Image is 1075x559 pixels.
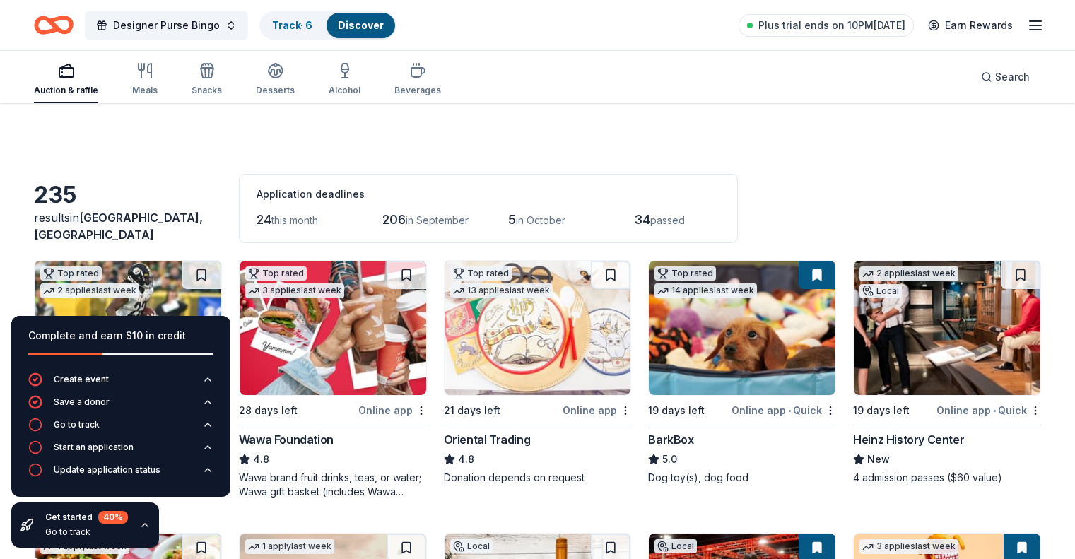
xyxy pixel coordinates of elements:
img: Image for Heinz History Center [854,261,1040,395]
div: Donation depends on request [444,471,632,485]
span: 5 [508,212,516,227]
a: Image for BarkBoxTop rated14 applieslast week19 days leftOnline app•QuickBarkBox5.0Dog toy(s), do... [648,260,836,485]
div: 40 % [98,511,128,524]
div: Local [859,284,902,298]
div: Top rated [654,266,716,281]
div: Local [450,539,493,553]
div: 14 applies last week [654,283,757,298]
button: Beverages [394,57,441,103]
button: Save a donor [28,395,213,418]
button: Start an application [28,440,213,463]
img: Image for Oriental Trading [445,261,631,395]
button: Meals [132,57,158,103]
div: Top rated [450,266,512,281]
span: Designer Purse Bingo [113,17,220,34]
span: Search [995,69,1030,86]
button: Desserts [256,57,295,103]
span: 206 [382,212,406,227]
div: BarkBox [648,431,693,448]
a: Image for Heinz History Center2 applieslast weekLocal19 days leftOnline app•QuickHeinz History Ce... [853,260,1041,485]
span: [GEOGRAPHIC_DATA], [GEOGRAPHIC_DATA] [34,211,203,242]
img: Image for BarkBox [649,261,835,395]
div: Desserts [256,85,295,96]
span: in September [406,214,469,226]
span: Plus trial ends on 10PM[DATE] [758,17,905,34]
span: 4.8 [253,451,269,468]
button: Designer Purse Bingo [85,11,248,40]
div: Complete and earn $10 in credit [28,327,213,344]
div: 19 days left [648,402,705,419]
span: passed [650,214,685,226]
button: Update application status [28,463,213,486]
span: 24 [257,212,271,227]
button: Search [970,63,1041,91]
span: in October [516,214,565,226]
div: Wawa brand fruit drinks, teas, or water; Wawa gift basket (includes Wawa products and coupons) [239,471,427,499]
a: Home [34,8,74,42]
div: 2 applies last week [40,283,139,298]
div: Alcohol [329,85,360,96]
div: 3 applies last week [859,539,958,554]
div: 235 [34,181,222,209]
div: Local [654,539,697,553]
div: 1 apply last week [245,539,334,554]
div: Go to track [45,526,128,538]
div: Application deadlines [257,186,720,203]
div: 28 days left [239,402,298,419]
img: Image for Wawa Foundation [240,261,426,395]
div: 19 days left [853,402,910,419]
span: this month [271,214,318,226]
span: New [867,451,890,468]
span: • [788,405,791,416]
button: Track· 6Discover [259,11,396,40]
div: Snacks [192,85,222,96]
div: results [34,209,222,243]
div: Wawa Foundation [239,431,334,448]
a: Track· 6 [272,19,312,31]
span: 5.0 [662,451,677,468]
div: Online app [358,401,427,419]
button: Auction & raffle [34,57,98,103]
div: Dog toy(s), dog food [648,471,836,485]
span: • [993,405,996,416]
div: Start an application [54,442,134,453]
a: Image for Wawa FoundationTop rated3 applieslast week28 days leftOnline appWawa Foundation4.8Wawa ... [239,260,427,499]
span: in [34,211,203,242]
div: Online app [563,401,631,419]
a: Earn Rewards [920,13,1021,38]
div: 21 days left [444,402,500,419]
a: Discover [338,19,384,31]
a: Image for Oriental TradingTop rated13 applieslast week21 days leftOnline appOriental Trading4.8Do... [444,260,632,485]
button: Create event [28,372,213,395]
div: 4 admission passes ($60 value) [853,471,1041,485]
button: Go to track [28,418,213,440]
div: Update application status [54,464,160,476]
div: Meals [132,85,158,96]
div: Get started [45,511,128,524]
div: Top rated [40,266,102,281]
div: Top rated [245,266,307,281]
div: Save a donor [54,396,110,408]
div: Beverages [394,85,441,96]
div: Create event [54,374,109,385]
span: 34 [634,212,650,227]
div: Heinz History Center [853,431,964,448]
button: Alcohol [329,57,360,103]
div: Online app Quick [732,401,836,419]
button: Snacks [192,57,222,103]
div: 2 applies last week [859,266,958,281]
div: Oriental Trading [444,431,531,448]
a: Image for Pittsburgh SteelersTop rated2 applieslast week7days leftOnline appPittsburgh Steelers5.... [34,260,222,485]
div: 13 applies last week [450,283,553,298]
div: Auction & raffle [34,85,98,96]
div: Go to track [54,419,100,430]
div: Online app Quick [936,401,1041,419]
a: Plus trial ends on 10PM[DATE] [739,14,914,37]
div: 3 applies last week [245,283,344,298]
span: 4.8 [458,451,474,468]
